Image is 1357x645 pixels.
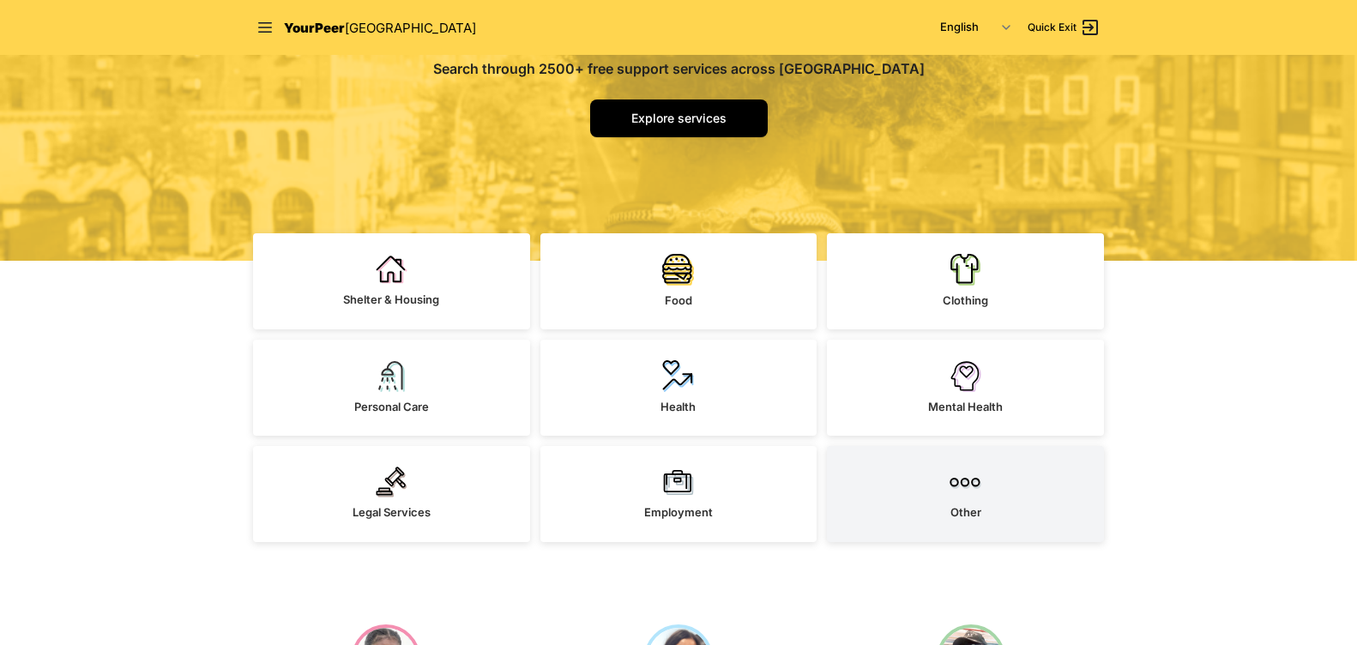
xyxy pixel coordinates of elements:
[665,293,692,307] span: Food
[253,446,530,542] a: Legal Services
[343,292,439,306] span: Shelter & Housing
[660,400,696,413] span: Health
[345,20,476,36] span: [GEOGRAPHIC_DATA]
[353,505,431,519] span: Legal Services
[827,340,1104,436] a: Mental Health
[1028,21,1077,34] span: Quick Exit
[928,400,1003,413] span: Mental Health
[540,233,817,329] a: Food
[827,446,1104,542] a: Other
[827,233,1104,329] a: Clothing
[433,60,925,77] span: Search through 2500+ free support services across [GEOGRAPHIC_DATA]
[540,446,817,542] a: Employment
[253,233,530,329] a: Shelter & Housing
[644,505,713,519] span: Employment
[950,505,981,519] span: Other
[284,20,345,36] span: YourPeer
[253,340,530,436] a: Personal Care
[1028,17,1101,38] a: Quick Exit
[590,99,768,137] a: Explore services
[631,111,727,125] span: Explore services
[284,17,476,39] a: YourPeer[GEOGRAPHIC_DATA]
[540,340,817,436] a: Health
[354,400,429,413] span: Personal Care
[943,293,988,307] span: Clothing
